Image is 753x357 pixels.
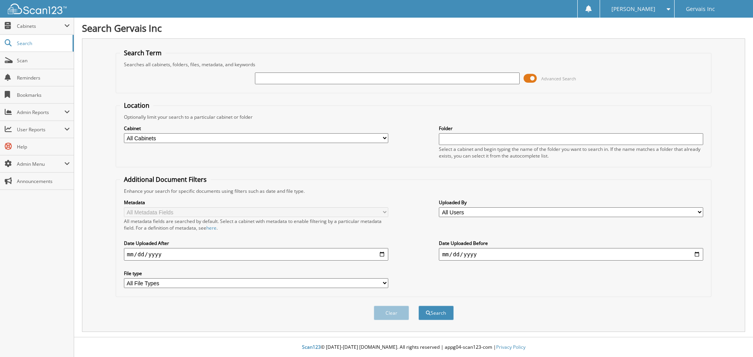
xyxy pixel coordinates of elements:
[120,61,708,68] div: Searches all cabinets, folders, files, metadata, and keywords
[120,101,153,110] legend: Location
[206,225,216,231] a: here
[124,240,388,246] label: Date Uploaded After
[17,161,64,167] span: Admin Menu
[439,248,703,261] input: end
[8,4,67,14] img: scan123-logo-white.svg
[17,109,64,116] span: Admin Reports
[120,175,211,184] legend: Additional Document Filters
[439,240,703,246] label: Date Uploaded Before
[17,178,70,185] span: Announcements
[17,57,70,64] span: Scan
[17,23,64,29] span: Cabinets
[302,344,321,350] span: Scan123
[541,76,576,82] span: Advanced Search
[120,49,166,57] legend: Search Term
[496,344,526,350] a: Privacy Policy
[124,199,388,206] label: Metadata
[124,218,388,231] div: All metadata fields are searched by default. Select a cabinet with metadata to enable filtering b...
[124,125,388,132] label: Cabinet
[686,7,715,11] span: Gervais Inc
[611,7,655,11] span: [PERSON_NAME]
[17,92,70,98] span: Bookmarks
[418,306,454,320] button: Search
[439,146,703,159] div: Select a cabinet and begin typing the name of the folder you want to search in. If the name match...
[17,74,70,81] span: Reminders
[120,114,708,120] div: Optionally limit your search to a particular cabinet or folder
[120,188,708,194] div: Enhance your search for specific documents using filters such as date and file type.
[74,338,753,357] div: © [DATE]-[DATE] [DOMAIN_NAME]. All rights reserved | appg04-scan123-com |
[374,306,409,320] button: Clear
[439,199,703,206] label: Uploaded By
[714,319,753,357] iframe: Chat Widget
[82,22,745,34] h1: Search Gervais Inc
[17,40,69,47] span: Search
[17,143,70,150] span: Help
[124,270,388,277] label: File type
[124,248,388,261] input: start
[17,126,64,133] span: User Reports
[439,125,703,132] label: Folder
